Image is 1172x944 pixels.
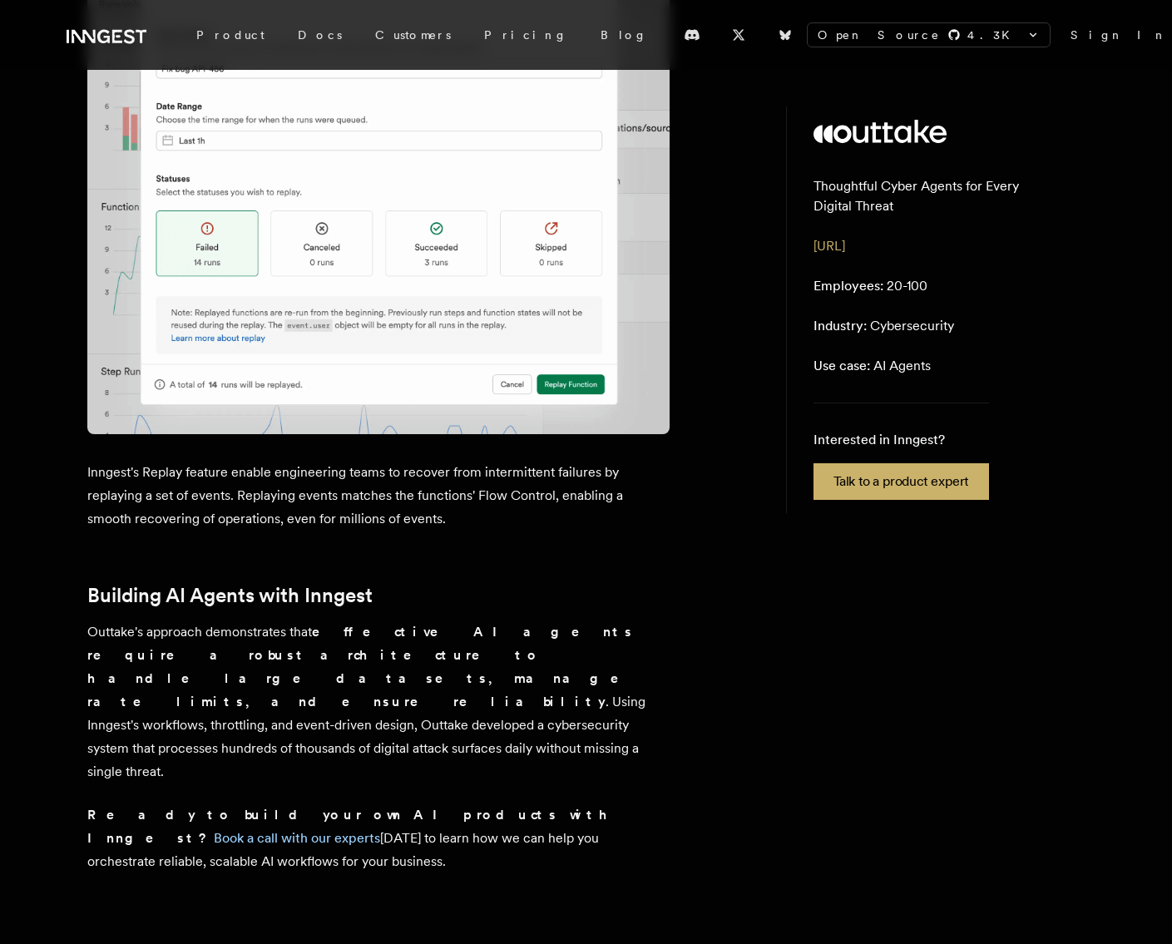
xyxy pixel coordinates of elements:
span: 4.3 K [967,27,1020,43]
span: Open Source [818,27,941,43]
a: Pricing [467,20,584,50]
a: Discord [674,22,710,48]
a: Building AI Agents with Inngest [87,584,373,607]
p: [DATE] to learn how we can help you orchestrate reliable, scalable AI workflows for your business. [87,803,670,873]
strong: Ready to build your own AI products with Inngest? [87,807,620,846]
a: Bluesky [767,22,804,48]
p: Outtake's approach demonstrates that . Using Inngest's workflows, throttling, and event-driven de... [87,620,670,783]
a: Talk to a product expert [813,463,989,500]
p: 20-100 [813,276,927,296]
a: Blog [584,20,664,50]
div: Product [180,20,281,50]
a: Book a call with our experts [214,830,380,846]
p: Cybersecurity [813,316,954,336]
p: Thoughtful Cyber Agents for Every Digital Threat [813,176,1059,216]
strong: effective AI agents require a robust architecture to handle large datasets, manage rate limits, a... [87,624,642,709]
p: Inngest's Replay feature enable engineering teams to recover from intermittent failures by replay... [87,461,670,531]
span: Industry: [813,318,867,334]
a: Docs [281,20,359,50]
a: Sign In [1071,27,1167,43]
a: Customers [359,20,467,50]
p: Interested in Inngest? [813,430,989,450]
img: Outtake's logo [813,120,947,143]
p: AI Agents [813,356,931,376]
a: X [720,22,757,48]
a: [URL] [813,238,845,254]
span: Employees: [813,278,883,294]
span: Use case: [813,358,870,373]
